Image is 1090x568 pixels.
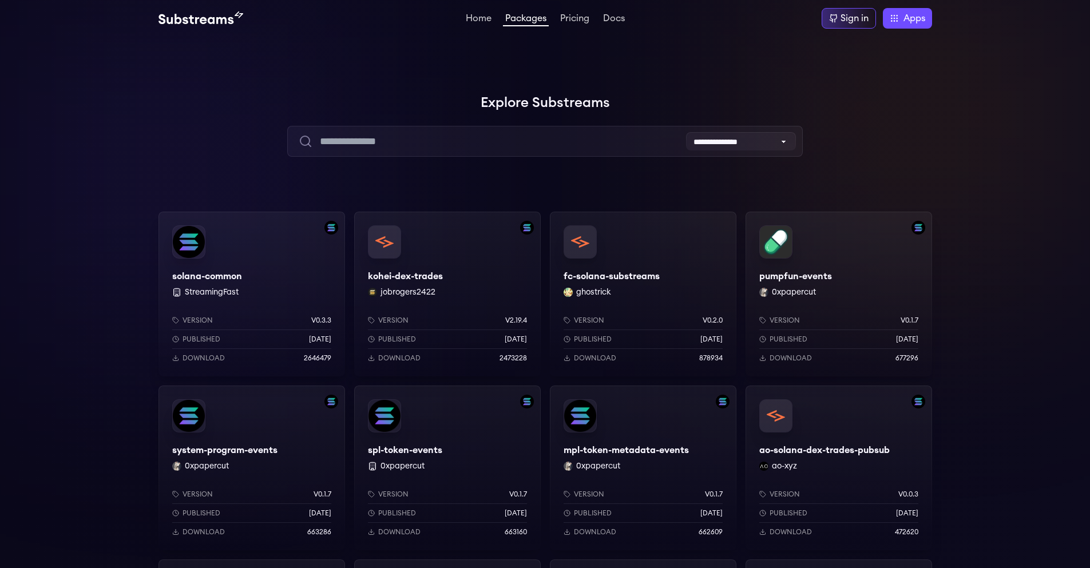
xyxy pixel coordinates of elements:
div: Sign in [841,11,869,25]
p: Published [574,335,612,344]
p: 2473228 [500,353,527,363]
p: Published [770,509,807,518]
p: Published [378,509,416,518]
p: Published [378,335,416,344]
p: Download [378,353,421,363]
p: [DATE] [700,335,723,344]
p: Download [574,353,616,363]
p: Published [770,335,807,344]
p: v0.3.3 [311,316,331,325]
p: v0.1.7 [314,490,331,499]
p: v0.2.0 [703,316,723,325]
p: 663286 [307,527,331,537]
button: jobrogers2422 [380,287,435,298]
a: Filter by solana networkmpl-token-metadata-eventsmpl-token-metadata-events0xpapercut 0xpapercutVe... [550,386,736,550]
p: 662609 [699,527,723,537]
a: Filter by solana networkpumpfun-eventspumpfun-events0xpapercut 0xpapercutVersionv0.1.7Published[D... [746,212,932,376]
img: Filter by solana network [911,221,925,235]
p: Version [378,490,409,499]
p: 878934 [699,353,723,363]
img: Filter by solana network [520,395,534,408]
button: 0xpapercut [380,460,425,472]
p: v0.1.7 [901,316,918,325]
a: fc-solana-substreamsfc-solana-substreamsghostrick ghostrickVersionv0.2.0Published[DATE]Download87... [550,212,736,376]
a: Packages [503,14,549,26]
button: 0xpapercut [576,460,620,472]
p: Version [183,316,213,325]
p: Download [574,527,616,537]
button: ao-xyz [772,460,797,472]
p: Download [183,353,225,363]
a: Sign in [822,8,876,29]
button: ghostrick [576,287,611,298]
p: Version [378,316,409,325]
p: 663160 [505,527,527,537]
button: 0xpapercut [185,460,229,472]
p: Published [183,335,220,344]
a: Filter by solana networksolana-commonsolana-common StreamingFastVersionv0.3.3Published[DATE]Downl... [158,212,345,376]
p: Published [183,509,220,518]
p: 2646479 [304,353,331,363]
p: 472620 [895,527,918,537]
span: Apps [903,11,925,25]
img: Filter by solana network [520,221,534,235]
a: Filter by solana networkao-solana-dex-trades-pubsubao-solana-dex-trades-pubsubao-xyz ao-xyzVersio... [746,386,932,550]
p: [DATE] [896,509,918,518]
button: StreamingFast [185,287,239,298]
a: Home [463,14,494,25]
p: [DATE] [505,509,527,518]
img: Filter by solana network [324,221,338,235]
p: Download [770,353,812,363]
a: Docs [601,14,627,25]
h1: Explore Substreams [158,92,932,114]
p: Download [378,527,421,537]
p: [DATE] [309,335,331,344]
p: v0.0.3 [898,490,918,499]
a: Pricing [558,14,592,25]
p: Version [574,490,604,499]
p: Version [574,316,604,325]
p: [DATE] [700,509,723,518]
p: Download [183,527,225,537]
button: 0xpapercut [772,287,816,298]
img: Filter by solana network [324,395,338,408]
p: Download [770,527,812,537]
p: v2.19.4 [505,316,527,325]
img: Filter by solana network [911,395,925,408]
a: Filter by solana networkspl-token-eventsspl-token-events 0xpapercutVersionv0.1.7Published[DATE]Do... [354,386,541,550]
p: 677296 [895,353,918,363]
p: v0.1.7 [705,490,723,499]
p: v0.1.7 [509,490,527,499]
p: [DATE] [505,335,527,344]
a: Filter by solana networksystem-program-eventssystem-program-events0xpapercut 0xpapercutVersionv0.... [158,386,345,550]
img: Substream's logo [158,11,243,25]
a: Filter by solana networkkohei-dex-tradeskohei-dex-tradesjobrogers2422 jobrogers2422Versionv2.19.4... [354,212,541,376]
p: [DATE] [896,335,918,344]
p: Published [574,509,612,518]
p: Version [770,490,800,499]
p: [DATE] [309,509,331,518]
p: Version [770,316,800,325]
p: Version [183,490,213,499]
img: Filter by solana network [716,395,730,408]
